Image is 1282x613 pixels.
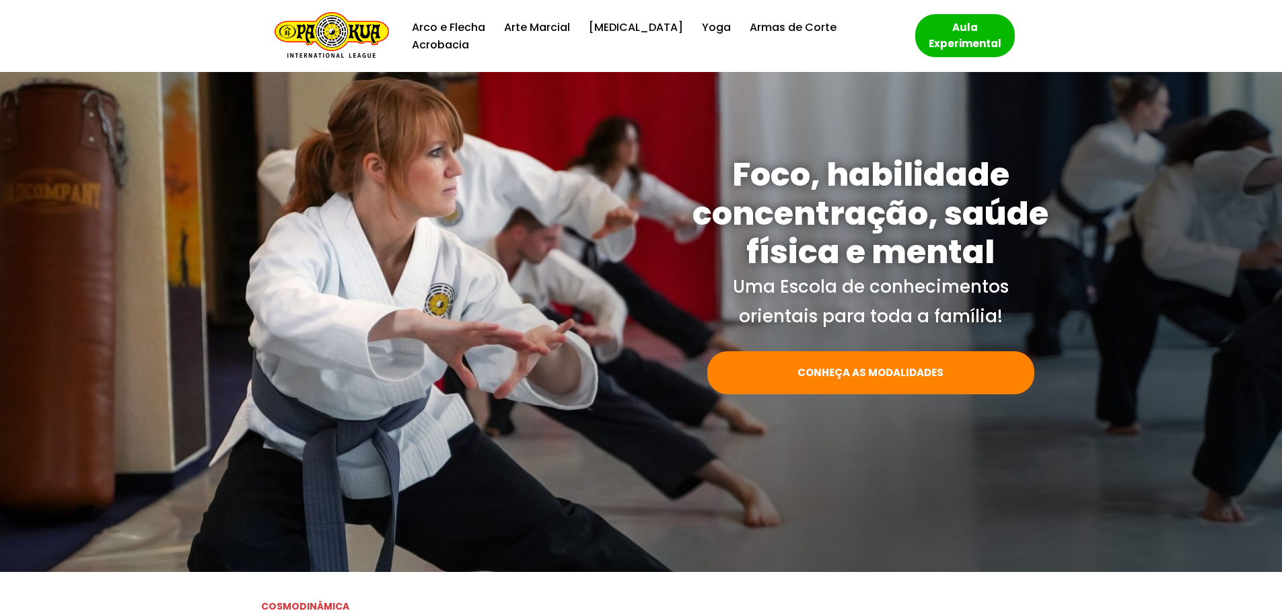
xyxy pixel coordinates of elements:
a: Acrobacia [412,36,469,54]
a: Armas de Corte [750,18,836,36]
div: Menu primário [409,18,895,54]
h1: Foco, habilidade concentração, saúde física e mental [652,155,1090,272]
p: Uma Escola de conhecimentos orientais para toda a família! [652,272,1090,331]
a: [MEDICAL_DATA] [589,18,683,36]
a: CONHEÇA AS MODALIDADES [707,351,1034,394]
strong: COSMODINÂMICA [261,600,349,613]
a: Aula Experimental [915,14,1015,57]
a: Arco e Flecha [412,18,485,36]
a: Yoga [702,18,731,36]
a: Arte Marcial [504,18,570,36]
a: Escola de Conhecimentos Orientais Pa-Kua Uma escola para toda família [268,12,389,60]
